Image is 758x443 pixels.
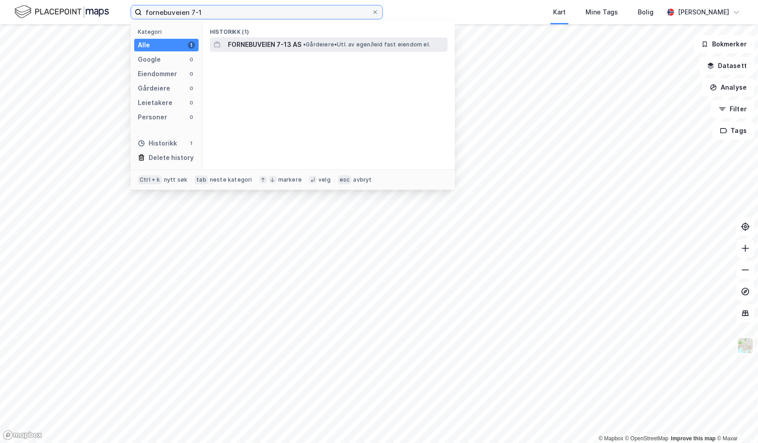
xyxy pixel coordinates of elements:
div: Ctrl + k [138,175,162,184]
div: 0 [188,114,195,121]
div: 0 [188,85,195,92]
span: Gårdeiere • Utl. av egen/leid fast eiendom el. [303,41,430,48]
a: Improve this map [671,435,716,442]
img: Z [737,337,754,354]
span: FORNEBUVEIEN 7-13 AS [228,39,301,50]
div: Kart [553,7,566,18]
a: Mapbox [599,435,623,442]
div: 0 [188,70,195,78]
a: Mapbox homepage [3,430,42,440]
img: logo.f888ab2527a4732fd821a326f86c7f29.svg [14,4,109,20]
div: 1 [188,140,195,147]
button: Filter [711,100,754,118]
div: Alle [138,40,150,50]
a: OpenStreetMap [625,435,669,442]
div: Historikk (1) [203,21,455,37]
div: 0 [188,56,195,63]
div: Leietakere [138,97,172,108]
span: • [303,41,306,48]
div: Gårdeiere [138,83,170,94]
div: Delete history [149,152,194,163]
div: 1 [188,41,195,49]
div: nytt søk [164,176,188,183]
button: Bokmerker [694,35,754,53]
div: neste kategori [210,176,252,183]
div: [PERSON_NAME] [678,7,729,18]
button: Datasett [699,57,754,75]
div: Bolig [638,7,654,18]
button: Tags [713,122,754,140]
div: tab [195,175,208,184]
input: Søk på adresse, matrikkel, gårdeiere, leietakere eller personer [142,5,372,19]
div: markere [278,176,302,183]
div: 0 [188,99,195,106]
div: Kategori [138,28,199,35]
iframe: Chat Widget [713,400,758,443]
div: Eiendommer [138,69,177,79]
div: Google [138,54,161,65]
div: Personer [138,112,167,123]
div: Mine Tags [586,7,618,18]
div: esc [338,175,352,184]
div: avbryt [353,176,372,183]
button: Analyse [702,78,754,96]
div: velg [318,176,331,183]
div: Historikk [138,138,177,149]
